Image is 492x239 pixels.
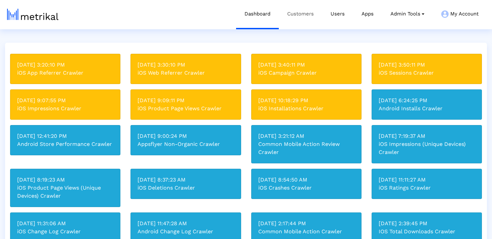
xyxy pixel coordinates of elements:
div: iOS Sessions Crawler [379,69,475,77]
div: iOS Product Page Views Crawler [138,105,234,113]
div: [DATE] 7:19:37 AM [379,132,475,140]
div: [DATE] 12:41:20 PM [17,132,113,140]
div: iOS Crashes Crawler [258,184,354,192]
div: [DATE] 8:19:23 AM [17,176,113,184]
div: Android Change Log Crawler [138,228,234,236]
div: [DATE] 9:07:55 PM [17,96,113,105]
div: Common Mobile Action Crawler [258,228,354,236]
div: [DATE] 3:50:11 PM [379,61,475,69]
div: [DATE] 11:47:28 AM [138,220,234,228]
div: iOS Web Referrer Crawler [138,69,234,77]
div: [DATE] 3:21:12 AM [258,132,354,140]
div: IOS Total Downloads Crawler [379,228,475,236]
div: [DATE] 6:24:25 PM [379,96,475,105]
div: iOS Installations Crawler [258,105,354,113]
div: [DATE] 3:40:11 PM [258,61,354,69]
div: [DATE] 10:18:29 PM [258,96,354,105]
div: [DATE] 2:39:45 PM [379,220,475,228]
div: [DATE] 8:54:50 AM [258,176,354,184]
div: [DATE] 9:00:24 PM [138,132,234,140]
div: [DATE] 11:31:06 AM [17,220,113,228]
img: my-account-menu-icon.png [441,10,449,18]
div: iOS Campaign Crawler [258,69,354,77]
div: iOS Impressions (Unique Devices) Crawler [379,140,475,156]
div: Android Installs Crawler [379,105,475,113]
div: Appsflyer Non-Organic Crawler [138,140,234,148]
div: iOS Ratings Crawler [379,184,475,192]
div: iOS Product Page Views (Unique Devices) Crawler [17,184,113,200]
img: metrical-logo-light.png [7,9,59,20]
div: iOS Deletions Crawler [138,184,234,192]
div: Android Store Performance Crawler [17,140,113,148]
div: Common Mobile Action Review Crawler [258,140,354,156]
div: [DATE] 8:37:23 AM [138,176,234,184]
div: [DATE] 3:20:10 PM [17,61,113,69]
div: [DATE] 9:09:11 PM [138,96,234,105]
div: iOS App Referrer Crawler [17,69,113,77]
div: [DATE] 2:17:44 PM [258,220,354,228]
div: iOS Impressions Crawler [17,105,113,113]
div: [DATE] 11:11:27 AM [379,176,475,184]
div: iOS Change Log Crawler [17,228,113,236]
div: [DATE] 3:30:10 PM [138,61,234,69]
